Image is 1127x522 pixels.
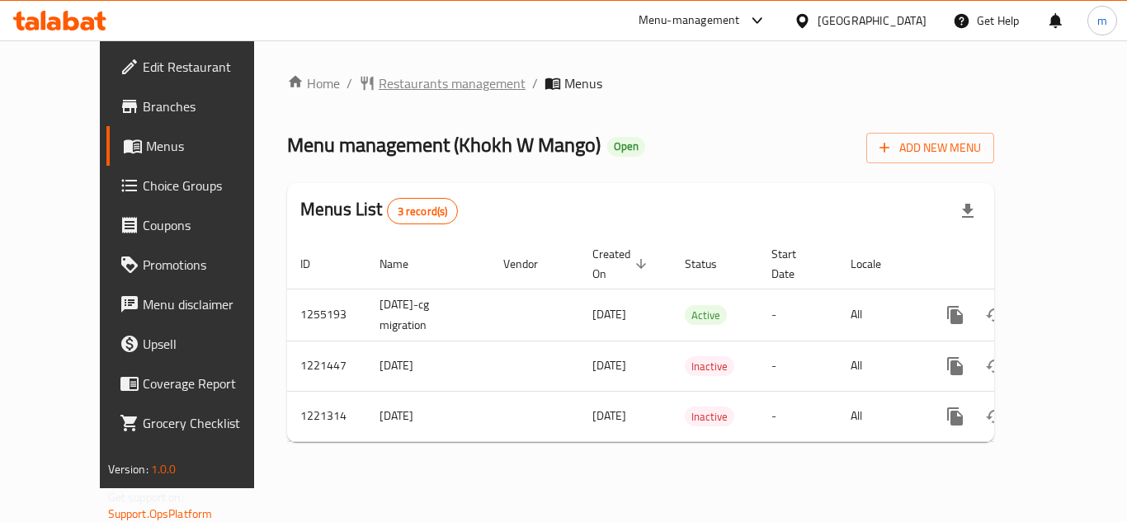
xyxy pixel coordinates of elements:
[388,204,458,219] span: 3 record(s)
[936,346,975,386] button: more
[143,334,275,354] span: Upsell
[503,254,559,274] span: Vendor
[837,289,922,341] td: All
[106,245,288,285] a: Promotions
[143,255,275,275] span: Promotions
[108,459,149,480] span: Version:
[851,254,903,274] span: Locale
[592,303,626,325] span: [DATE]
[866,133,994,163] button: Add New Menu
[1097,12,1107,30] span: m
[347,73,352,93] li: /
[359,73,526,93] a: Restaurants management
[106,205,288,245] a: Coupons
[106,166,288,205] a: Choice Groups
[143,57,275,77] span: Edit Restaurant
[592,355,626,376] span: [DATE]
[639,11,740,31] div: Menu-management
[106,403,288,443] a: Grocery Checklist
[366,289,490,341] td: [DATE]-cg migration
[146,136,275,156] span: Menus
[592,244,652,284] span: Created On
[685,305,727,325] div: Active
[975,346,1015,386] button: Change Status
[143,215,275,235] span: Coupons
[607,137,645,157] div: Open
[143,374,275,393] span: Coverage Report
[975,397,1015,436] button: Change Status
[287,73,994,93] nav: breadcrumb
[685,407,734,426] span: Inactive
[106,47,288,87] a: Edit Restaurant
[758,391,837,441] td: -
[300,197,458,224] h2: Menus List
[287,341,366,391] td: 1221447
[366,391,490,441] td: [DATE]
[143,96,275,116] span: Branches
[287,239,1107,442] table: enhanced table
[564,73,602,93] span: Menus
[287,289,366,341] td: 1255193
[685,254,738,274] span: Status
[106,285,288,324] a: Menu disclaimer
[379,73,526,93] span: Restaurants management
[106,364,288,403] a: Coverage Report
[108,487,184,508] span: Get support on:
[975,295,1015,335] button: Change Status
[300,254,332,274] span: ID
[106,87,288,126] a: Branches
[837,341,922,391] td: All
[287,73,340,93] a: Home
[151,459,177,480] span: 1.0.0
[771,244,818,284] span: Start Date
[758,341,837,391] td: -
[922,239,1107,289] th: Actions
[837,391,922,441] td: All
[106,126,288,166] a: Menus
[948,191,988,231] div: Export file
[106,324,288,364] a: Upsell
[592,405,626,426] span: [DATE]
[685,407,734,426] div: Inactive
[366,341,490,391] td: [DATE]
[936,295,975,335] button: more
[685,306,727,325] span: Active
[936,397,975,436] button: more
[607,139,645,153] span: Open
[380,254,430,274] span: Name
[758,289,837,341] td: -
[143,176,275,195] span: Choice Groups
[685,357,734,376] span: Inactive
[143,413,275,433] span: Grocery Checklist
[287,391,366,441] td: 1221314
[287,126,601,163] span: Menu management ( Khokh W Mango )
[387,198,459,224] div: Total records count
[143,294,275,314] span: Menu disclaimer
[532,73,538,93] li: /
[818,12,927,30] div: [GEOGRAPHIC_DATA]
[879,138,981,158] span: Add New Menu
